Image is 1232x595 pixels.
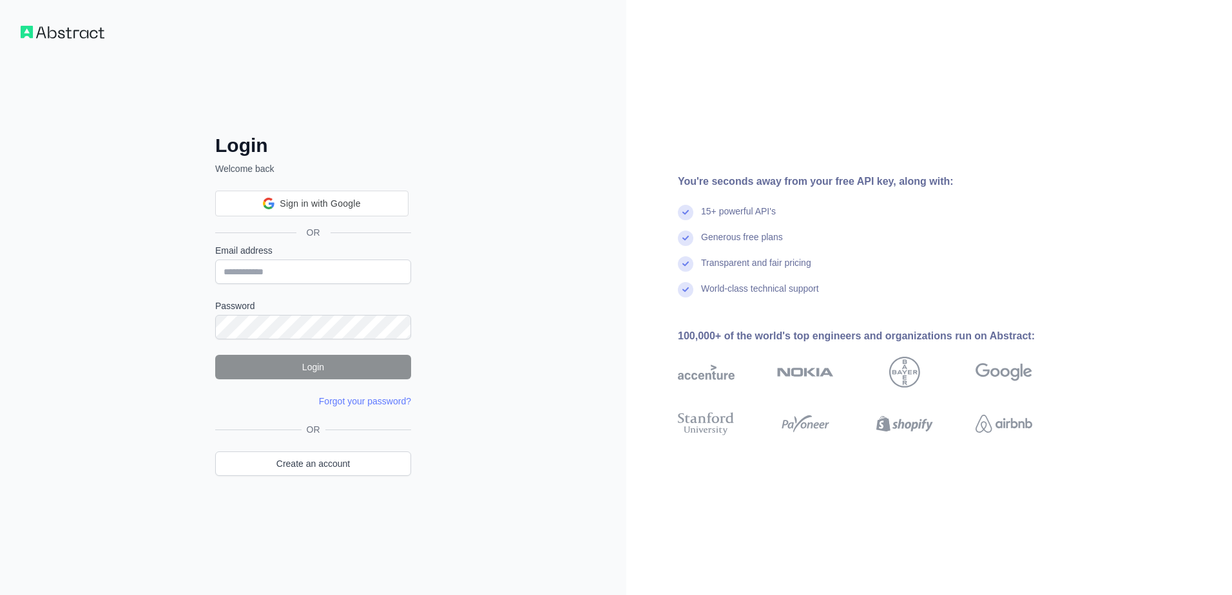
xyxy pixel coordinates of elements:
[215,134,411,157] h2: Login
[678,282,693,297] img: check mark
[678,410,735,438] img: stanford university
[889,357,920,388] img: bayer
[701,205,776,231] div: 15+ powerful API's
[678,328,1073,344] div: 100,000+ of the world's top engineers and organizations run on Abstract:
[215,355,411,379] button: Login
[280,197,360,211] span: Sign in with Google
[215,162,411,175] p: Welcome back
[215,451,411,476] a: Create an account
[215,299,411,312] label: Password
[21,26,104,39] img: Workflow
[976,410,1032,438] img: airbnb
[319,396,411,406] a: Forgot your password?
[678,357,735,388] img: accenture
[777,357,834,388] img: nokia
[701,231,783,256] div: Generous free plans
[876,410,933,438] img: shopify
[976,357,1032,388] img: google
[215,244,411,257] label: Email address
[678,205,693,220] img: check mark
[678,231,693,246] img: check mark
[302,423,325,436] span: OR
[678,174,1073,189] div: You're seconds away from your free API key, along with:
[701,282,819,308] div: World-class technical support
[777,410,834,438] img: payoneer
[701,256,811,282] div: Transparent and fair pricing
[678,256,693,272] img: check mark
[296,226,331,239] span: OR
[215,191,409,216] div: Sign in with Google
